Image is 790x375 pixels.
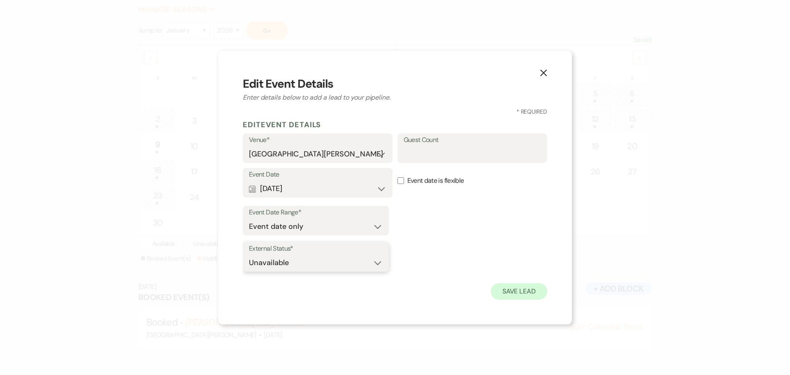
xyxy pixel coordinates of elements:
h2: Enter details below to add a lead to your pipeline. [243,93,547,102]
label: Event date is flexible [397,168,547,194]
h3: * Required [243,107,547,116]
label: Guest Count [404,134,541,146]
label: Event Date Range* [249,207,383,219]
h3: Edit Event Details [243,75,547,93]
button: Save Lead [491,283,547,300]
label: Venue* [249,134,386,146]
button: [DATE] [249,180,386,197]
label: External Status* [249,243,383,255]
h5: Edit Event Details [243,119,547,131]
input: Event date is flexible [397,177,404,184]
label: Event Date [249,169,386,181]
